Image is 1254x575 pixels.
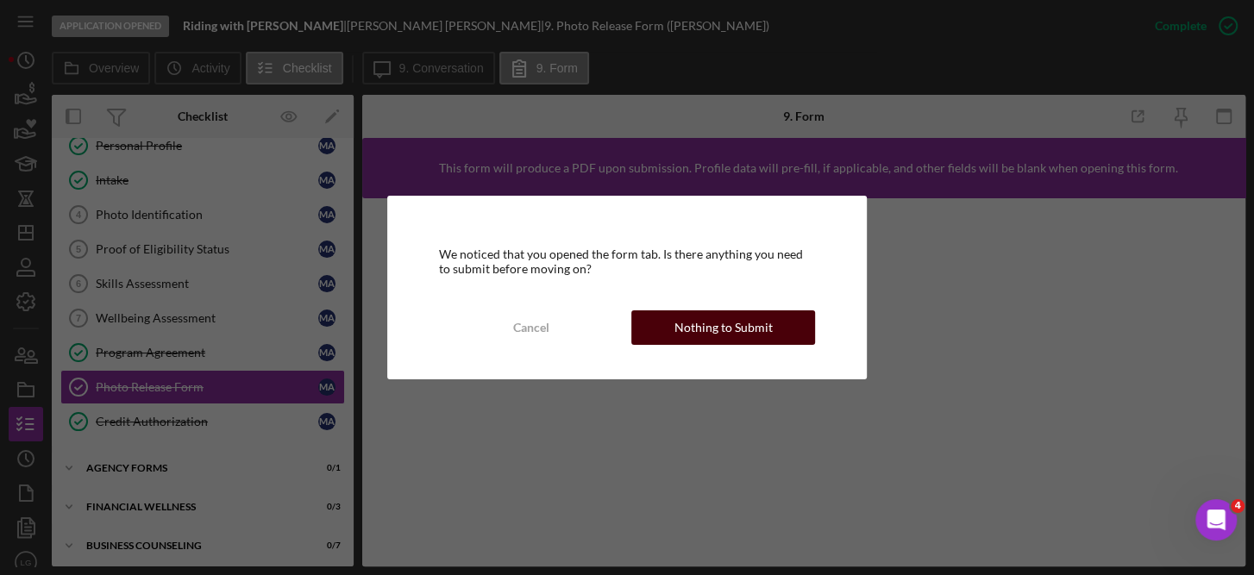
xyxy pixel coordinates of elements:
[1231,499,1245,513] span: 4
[1195,499,1237,541] iframe: Intercom live chat
[439,247,815,275] div: We noticed that you opened the form tab. Is there anything you need to submit before moving on?
[674,310,773,345] div: Nothing to Submit
[439,310,623,345] button: Cancel
[512,310,549,345] div: Cancel
[631,310,815,345] button: Nothing to Submit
